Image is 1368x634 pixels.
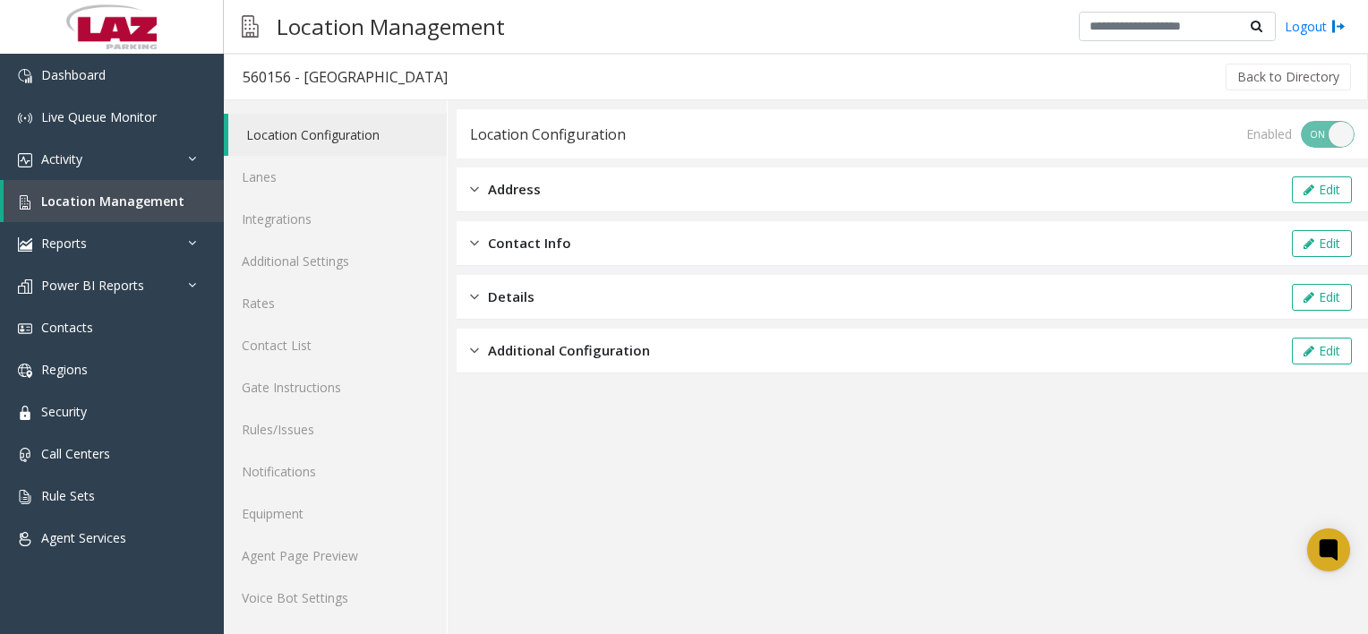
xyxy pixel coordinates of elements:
span: Power BI Reports [41,277,144,294]
div: Location Configuration [470,123,626,146]
a: Rates [224,282,447,324]
img: 'icon' [18,279,32,294]
a: Equipment [224,493,447,535]
span: Security [41,403,87,420]
img: 'icon' [18,69,32,83]
span: Details [488,287,534,307]
span: Address [488,179,541,200]
a: Notifications [224,450,447,493]
img: 'icon' [18,490,32,504]
a: Voice Bot Settings [224,577,447,619]
h3: Location Management [268,4,514,48]
a: Contact List [224,324,447,366]
img: 'icon' [18,321,32,336]
a: Logout [1285,17,1346,36]
a: Agent Page Preview [224,535,447,577]
span: Reports [41,235,87,252]
span: Agent Services [41,529,126,546]
a: Location Configuration [228,114,447,156]
a: Location Management [4,180,224,222]
img: 'icon' [18,406,32,420]
img: pageIcon [242,4,259,48]
img: closed [470,287,479,307]
img: 'icon' [18,111,32,125]
span: Contacts [41,319,93,336]
span: Activity [41,150,82,167]
img: 'icon' [18,532,32,546]
a: Rules/Issues [224,408,447,450]
span: Dashboard [41,66,106,83]
div: Enabled [1246,124,1292,143]
a: Additional Settings [224,240,447,282]
img: closed [470,340,479,361]
button: Back to Directory [1226,64,1351,90]
span: Rule Sets [41,487,95,504]
img: 'icon' [18,364,32,378]
div: 560156 - [GEOGRAPHIC_DATA] [243,65,448,89]
span: Additional Configuration [488,340,650,361]
img: closed [470,233,479,253]
button: Edit [1292,338,1352,364]
img: logout [1331,17,1346,36]
span: Call Centers [41,445,110,462]
button: Edit [1292,284,1352,311]
span: Location Management [41,193,184,210]
span: Regions [41,361,88,378]
img: 'icon' [18,195,32,210]
span: Contact Info [488,233,571,253]
img: 'icon' [18,448,32,462]
span: Live Queue Monitor [41,108,157,125]
a: Gate Instructions [224,366,447,408]
img: closed [470,179,479,200]
button: Edit [1292,230,1352,257]
a: Lanes [224,156,447,198]
img: 'icon' [18,153,32,167]
button: Edit [1292,176,1352,203]
img: 'icon' [18,237,32,252]
a: Integrations [224,198,447,240]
